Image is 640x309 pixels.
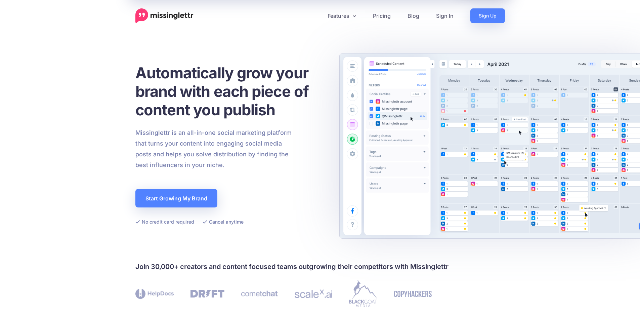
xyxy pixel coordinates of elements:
[319,8,365,23] a: Features
[365,8,399,23] a: Pricing
[135,218,194,226] li: No credit card required
[428,8,462,23] a: Sign In
[399,8,428,23] a: Blog
[135,64,325,119] h1: Automatically grow your brand with each piece of content you publish
[203,218,244,226] li: Cancel anytime
[135,189,217,207] a: Start Growing My Brand
[135,8,194,23] a: Home
[135,261,505,272] h4: Join 30,000+ creators and content focused teams outgrowing their competitors with Missinglettr
[135,127,292,170] p: Missinglettr is an all-in-one social marketing platform that turns your content into engaging soc...
[470,8,505,23] a: Sign Up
